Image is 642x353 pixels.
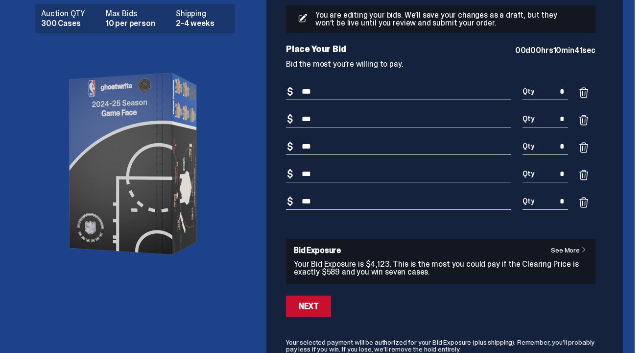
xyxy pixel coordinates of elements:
dd: 300 Cases [41,20,100,27]
span: Qty [523,88,534,95]
p: d hrs min sec [515,47,595,54]
p: You are editing your bids. We’ll save your changes as a draft, but they won’t be live until you r... [311,11,565,27]
dt: Max Bids [106,10,170,18]
span: $ [287,114,293,124]
div: Next [299,303,318,310]
span: Qty [523,143,534,150]
span: 00 [530,45,541,55]
span: 00 [515,45,526,55]
span: Qty [523,115,534,122]
button: Next [286,296,331,317]
dd: 2-4 weeks [176,20,229,27]
a: See More [551,247,592,253]
dd: 10 per person [106,20,170,27]
h6: Bid Exposure [294,247,588,254]
dt: Shipping [176,10,229,18]
p: Bid the most you’re willing to pay. [286,60,595,68]
span: 10 [553,45,562,55]
dt: Auction QTY [41,10,100,18]
p: Your selected payment will be authorized for your Bid Exposure (plus shipping). Remember, you’ll ... [286,339,595,353]
span: $ [287,169,293,179]
span: $ [287,142,293,151]
p: Your Bid Exposure is $4,123. This is the most you could pay if the Clearing Price is exactly $589... [294,260,588,276]
span: 41 [574,45,583,55]
p: Place Your Bid [286,45,515,53]
span: $ [287,197,293,206]
span: Qty [523,198,534,204]
img: product image [37,41,233,286]
span: Qty [523,170,534,177]
span: $ [287,87,293,97]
